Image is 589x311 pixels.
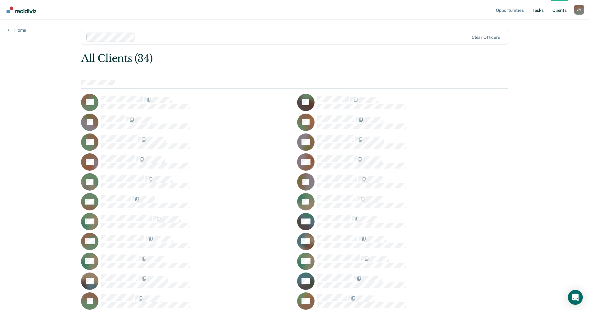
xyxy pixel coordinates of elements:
div: Clear officers [472,35,500,40]
img: Recidiviz [7,7,36,13]
div: Open Intercom Messenger [568,290,583,305]
div: V M [574,5,584,15]
a: Home [7,27,26,33]
button: Profile dropdown button [574,5,584,15]
div: All Clients (34) [81,52,423,65]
